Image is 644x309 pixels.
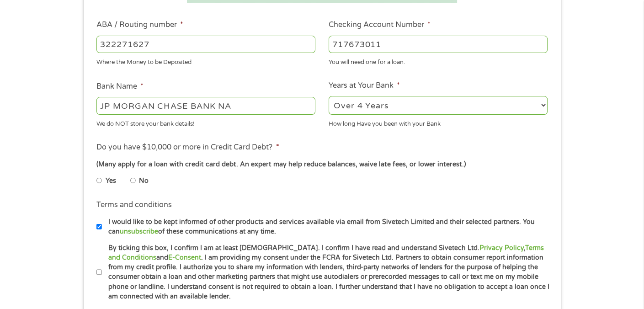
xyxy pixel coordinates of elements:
div: We do NOT store your bank details! [96,116,315,128]
label: Bank Name [96,82,144,91]
label: Yes [106,176,116,186]
input: 263177916 [96,36,315,53]
div: You will need one for a loan. [329,55,548,67]
label: By ticking this box, I confirm I am at least [DEMOGRAPHIC_DATA]. I confirm I have read and unders... [102,243,550,302]
div: Where the Money to be Deposited [96,55,315,67]
input: 345634636 [329,36,548,53]
a: Terms and Conditions [108,244,544,261]
a: E-Consent [168,254,201,261]
label: Checking Account Number [329,20,431,30]
div: How long Have you been with your Bank [329,116,548,128]
a: Privacy Policy [479,244,524,252]
div: (Many apply for a loan with credit card debt. An expert may help reduce balances, waive late fees... [96,160,547,170]
label: Terms and conditions [96,200,172,210]
label: Years at Your Bank [329,81,400,91]
a: unsubscribe [120,228,158,235]
label: Do you have $10,000 or more in Credit Card Debt? [96,143,279,152]
label: No [139,176,149,186]
label: I would like to be kept informed of other products and services available via email from Sivetech... [102,217,550,237]
label: ABA / Routing number [96,20,183,30]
